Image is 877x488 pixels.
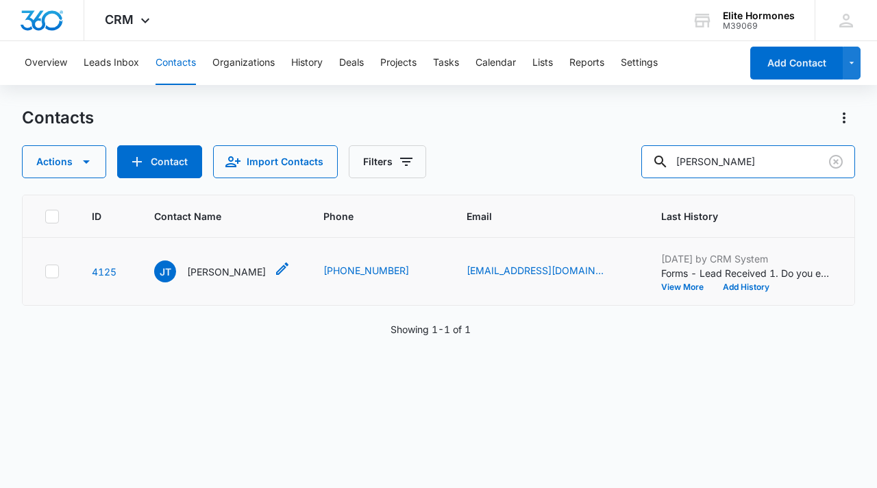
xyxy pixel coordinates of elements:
[467,209,608,223] span: Email
[723,10,795,21] div: account name
[661,252,832,266] p: [DATE] by CRM System
[475,41,516,85] button: Calendar
[825,151,847,173] button: Clear
[22,145,106,178] button: Actions
[661,283,713,291] button: View More
[213,145,338,178] button: Import Contacts
[117,145,202,178] button: Add Contact
[323,209,414,223] span: Phone
[723,21,795,31] div: account id
[569,41,604,85] button: Reports
[467,263,628,280] div: Email - janethomasnd@gmail.com - Select to Edit Field
[641,145,855,178] input: Search Contacts
[154,260,291,282] div: Contact Name - Jane Thomas - Select to Edit Field
[323,263,434,280] div: Phone - (417) 252-0330 - Select to Edit Field
[713,283,779,291] button: Add History
[187,265,266,279] p: [PERSON_NAME]
[661,266,832,280] p: Forms - Lead Received 1. Do you experience frequent mood swings, irritability, or unexplained anx...
[156,41,196,85] button: Contacts
[323,263,409,278] a: [PHONE_NUMBER]
[212,41,275,85] button: Organizations
[750,47,843,80] button: Add Contact
[532,41,553,85] button: Lists
[380,41,417,85] button: Projects
[25,41,67,85] button: Overview
[92,266,116,278] a: Navigate to contact details page for Jane Thomas
[154,260,176,282] span: JT
[105,12,134,27] span: CRM
[661,209,813,223] span: Last History
[154,209,271,223] span: Contact Name
[349,145,426,178] button: Filters
[467,263,604,278] a: [EMAIL_ADDRESS][DOMAIN_NAME]
[22,108,94,128] h1: Contacts
[621,41,658,85] button: Settings
[291,41,323,85] button: History
[391,322,471,337] p: Showing 1-1 of 1
[339,41,364,85] button: Deals
[433,41,459,85] button: Tasks
[84,41,139,85] button: Leads Inbox
[833,107,855,129] button: Actions
[92,209,101,223] span: ID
